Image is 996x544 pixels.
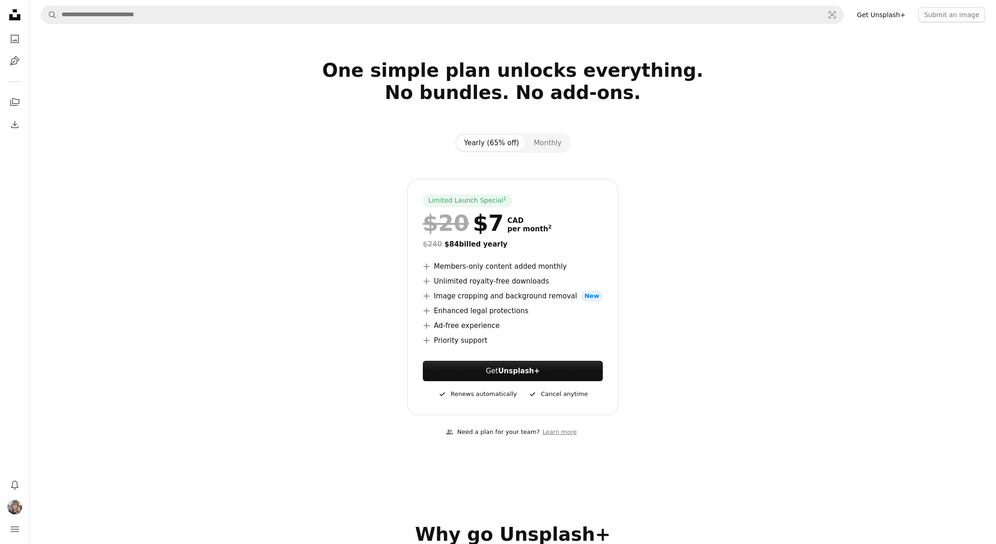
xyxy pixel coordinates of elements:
[6,476,24,494] button: Notifications
[438,389,517,400] div: Renews automatically
[41,6,844,24] form: Find visuals sitewide
[457,135,526,151] button: Yearly (65% off)
[423,239,603,250] div: $84 billed yearly
[41,6,57,24] button: Search Unsplash
[507,216,552,225] span: CAD
[6,498,24,516] button: Profile
[6,30,24,48] a: Photos
[548,224,552,230] sup: 2
[6,52,24,70] a: Illustrations
[423,194,512,207] div: Limited Launch Special
[503,196,507,201] sup: 1
[423,320,603,331] li: Ad-free experience
[6,115,24,134] a: Download History
[498,367,540,375] strong: Unsplash+
[507,225,552,233] span: per month
[526,135,569,151] button: Monthly
[423,261,603,272] li: Members-only content added monthly
[423,276,603,287] li: Unlimited royalty-free downloads
[423,305,603,316] li: Enhanced legal protections
[7,500,22,514] img: Avatar of user Natalie Agatha
[6,6,24,26] a: Home — Unsplash
[213,59,813,126] h2: One simple plan unlocks everything. No bundles. No add-ons.
[423,335,603,346] li: Priority support
[423,211,469,235] span: $20
[6,520,24,538] button: Menu
[581,291,603,302] span: New
[821,6,843,24] button: Visual search
[6,93,24,111] a: Collections
[423,361,603,381] a: GetUnsplash+
[423,211,504,235] div: $7
[446,427,539,437] div: Need a plan for your team?
[423,291,603,302] li: Image cropping and background removal
[501,196,508,205] a: 1
[851,7,911,22] a: Get Unsplash+
[540,425,580,440] a: Learn more
[423,240,442,248] span: $240
[546,225,554,233] a: 2
[528,389,588,400] div: Cancel anytime
[918,7,985,22] button: Submit an image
